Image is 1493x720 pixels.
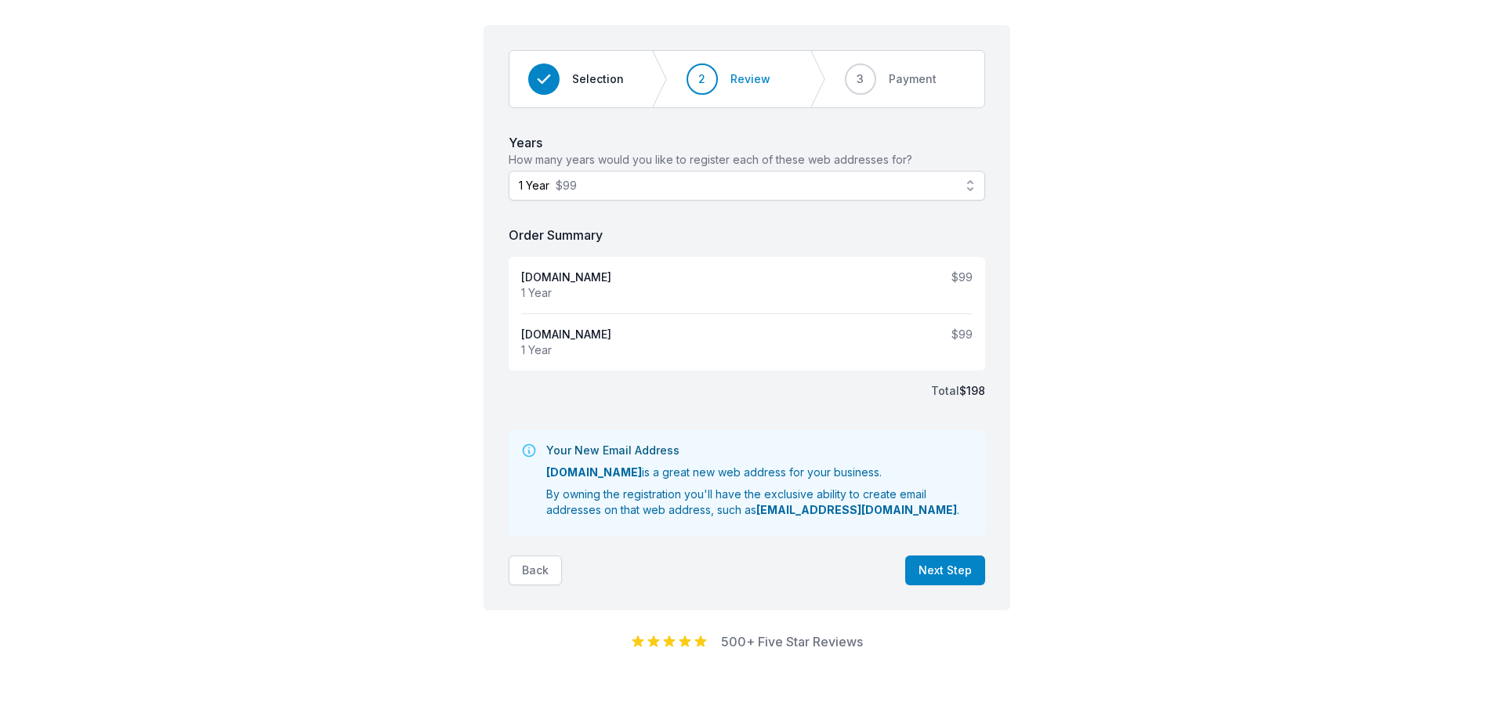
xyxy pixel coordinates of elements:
[698,71,705,87] span: 2
[546,487,973,518] p: By owning the registration you'll have the exclusive ability to create email addresses on that we...
[556,178,577,194] span: $99
[931,383,985,399] p: Total
[509,171,985,201] button: 1 Year $99
[546,465,642,479] strong: [DOMAIN_NAME]
[959,384,985,397] span: $ 198
[519,178,549,194] span: 1 Year
[889,71,937,87] span: Payment
[521,342,611,358] div: 1 Year
[756,503,957,516] strong: [EMAIL_ADDRESS][DOMAIN_NAME]
[521,270,611,285] p: [DOMAIN_NAME]
[509,227,603,243] span: Order Summary
[509,135,542,150] span: Years
[857,71,864,87] span: 3
[721,634,863,649] a: 500+ Five Star Reviews
[905,555,985,585] button: Next Step
[509,152,985,168] p: How many years would you like to register each of these web addresses for?
[730,71,770,87] span: Review
[509,555,562,585] button: Back
[572,71,624,87] span: Selection
[546,465,973,480] p: is a great new web address for your business.
[521,285,611,301] div: 1 Year
[509,50,985,108] nav: Progress
[521,327,611,342] p: [DOMAIN_NAME]
[951,270,973,285] div: $ 99
[546,443,973,458] h3: Your New Email Address
[951,327,973,342] div: $ 99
